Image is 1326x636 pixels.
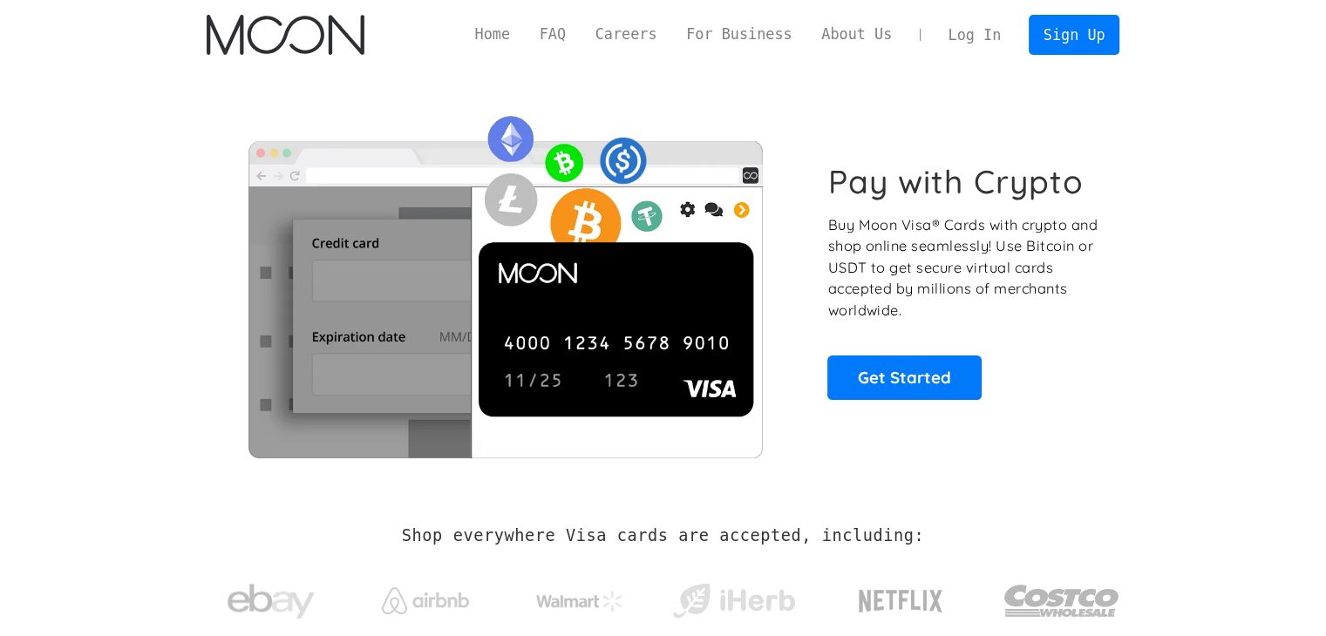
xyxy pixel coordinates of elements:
img: Netflix [857,579,944,623]
img: ebay [228,574,315,629]
a: Airbnb [360,570,490,623]
h1: Pay with Crypto [827,162,1084,201]
a: home [207,15,364,55]
img: Costco [1003,568,1120,633]
p: Buy Moon Visa® Cards with crypto and shop online seamlessly! Use Bitcoin or USDT to get secure vi... [827,214,1100,321]
a: FAQ [525,24,581,45]
a: For Business [671,24,806,45]
a: Netflix [823,562,979,632]
a: iHerb [669,561,799,633]
h2: Shop everywhere Visa cards are accepted, including: [402,526,924,545]
img: Moon Cards let you spend your crypto anywhere Visa is accepted. [207,104,804,457]
img: iHerb [669,578,799,624]
a: Home [460,24,525,45]
a: About Us [806,24,907,45]
a: Sign Up [1029,15,1119,54]
a: Log In [934,16,1016,54]
img: Moon Logo [207,15,364,55]
img: Walmart [536,591,623,612]
img: Airbnb [382,587,469,614]
a: Walmart [514,573,644,620]
a: Get Started [827,355,982,399]
a: Careers [581,24,671,45]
